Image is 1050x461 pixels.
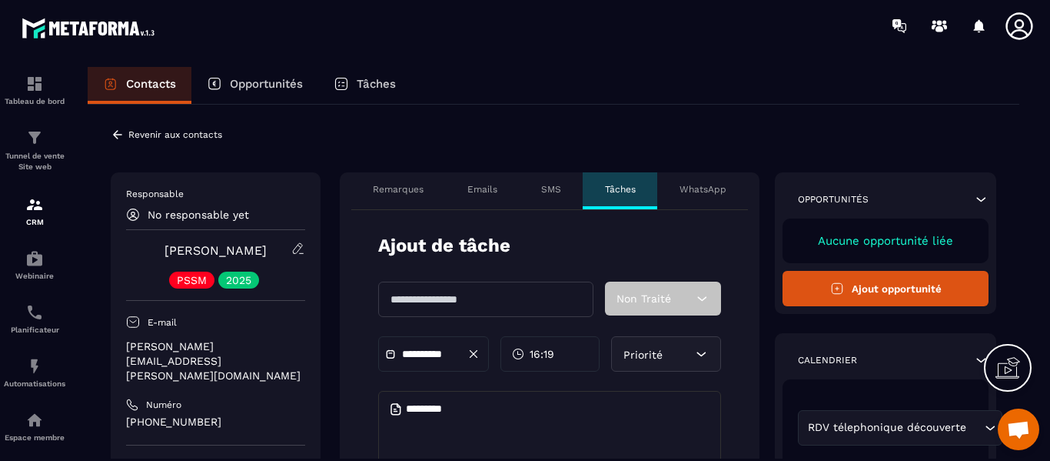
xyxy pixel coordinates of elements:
img: formation [25,129,44,147]
p: Responsable [126,188,305,200]
a: automationsautomationsAutomatisations [4,346,65,399]
p: Tunnel de vente Site web [4,151,65,172]
p: [PERSON_NAME][EMAIL_ADDRESS][PERSON_NAME][DOMAIN_NAME] [126,339,305,383]
span: Non Traité [616,292,671,305]
a: automationsautomationsWebinaire [4,238,65,292]
p: Espace membre [4,433,65,442]
a: automationsautomationsEspace membre [4,399,65,453]
p: Tâches [357,77,396,91]
img: automations [25,411,44,429]
div: Search for option [798,410,1002,446]
p: Webinaire [4,272,65,280]
p: WhatsApp [680,183,726,195]
p: Calendrier [798,354,857,366]
p: E-mail [148,316,177,329]
p: PSSM [177,275,207,286]
a: Opportunités [191,67,318,104]
img: automations [25,249,44,268]
p: Remarques [373,183,424,195]
p: Tâches [605,183,636,195]
a: formationformationTunnel de vente Site web [4,117,65,184]
span: 16:19 [530,346,554,362]
div: Ouvrir le chat [998,409,1039,450]
p: CRM [4,218,65,226]
p: Automatisations [4,379,65,388]
img: formation [25,195,44,214]
a: formationformationTableau de bord [4,63,65,117]
p: Opportunités [230,77,303,91]
input: Search for option [969,419,981,436]
p: Emails [467,183,497,195]
img: scheduler [25,303,44,322]
span: RDV télephonique découverte [804,419,969,436]
p: Revenir aux contacts [128,129,222,140]
p: Numéro [146,399,181,411]
a: Tâches [318,67,411,104]
img: automations [25,357,44,376]
a: schedulerschedulerPlanificateur [4,292,65,346]
img: formation [25,75,44,93]
img: logo [22,14,160,42]
p: Tableau de bord [4,97,65,105]
p: Planificateur [4,326,65,334]
p: Contacts [126,77,176,91]
a: Contacts [88,67,191,104]
p: [PHONE_NUMBER] [126,415,305,429]
p: Aucune opportunité liée [798,234,973,248]
a: formationformationCRM [4,184,65,238]
span: Priorité [623,349,663,361]
p: SMS [541,183,561,195]
p: Opportunités [798,193,869,205]
p: Ajout de tâche [378,233,510,259]
p: No responsable yet [148,209,249,221]
button: Ajout opportunité [783,271,989,306]
p: 2025 [226,275,251,286]
a: [PERSON_NAME] [164,243,267,258]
